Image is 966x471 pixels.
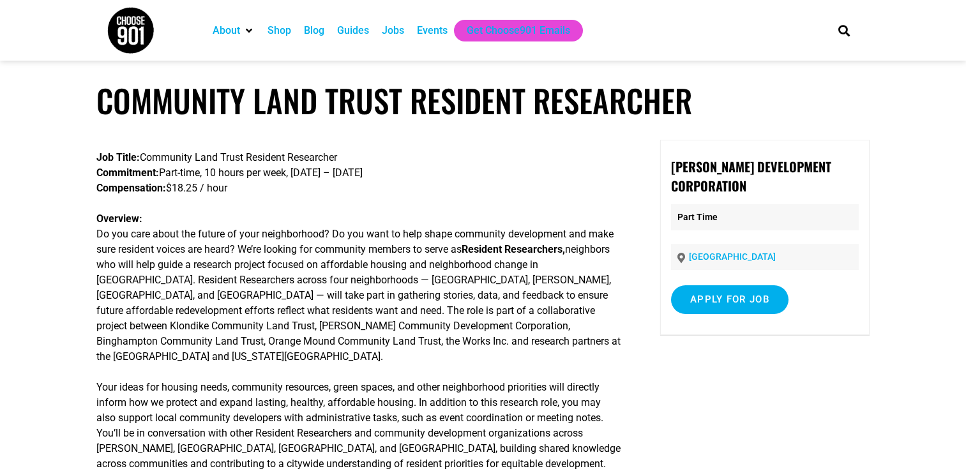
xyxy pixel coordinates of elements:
a: About [213,23,240,38]
a: Shop [268,23,291,38]
span: [GEOGRAPHIC_DATA]. Resident Researchers across four neighborhoods — [GEOGRAPHIC_DATA], [PERSON_NA... [96,274,621,363]
b: Resident Researchers, [462,243,565,255]
span: Community Land Trust Resident Researcher [140,151,337,163]
input: Apply for job [671,285,789,314]
div: Search [833,20,854,41]
strong: [PERSON_NAME] Development Corporation [671,157,831,195]
b: Overview: [96,213,142,225]
a: Blog [304,23,324,38]
b: Commitment: [96,167,159,179]
a: [GEOGRAPHIC_DATA] [689,251,776,262]
span: Part-time, 10 hours per week, [DATE] – [DATE] [159,167,363,179]
a: Guides [337,23,369,38]
a: Events [417,23,448,38]
h1: Community Land Trust Resident Researcher [96,82,869,119]
a: Get Choose901 Emails [467,23,570,38]
a: Jobs [382,23,404,38]
span: Do you care about the future of your neighborhood? Do you want to help shape community developmen... [96,228,614,255]
span: $18.25 / hour [166,182,227,194]
p: Part Time [671,204,859,230]
nav: Main nav [206,20,817,41]
b: Compensation: [96,182,166,194]
div: About [206,20,261,41]
b: Job Title: [96,151,140,163]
